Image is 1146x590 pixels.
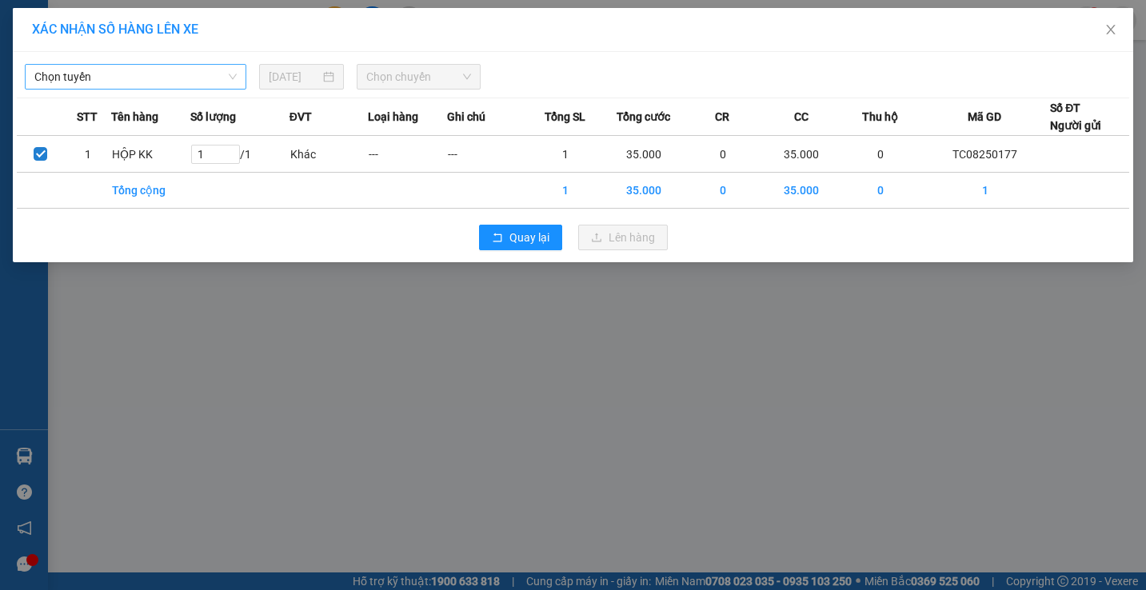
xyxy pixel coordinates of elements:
td: 35.000 [605,136,684,173]
td: Tổng cộng [111,173,190,209]
td: 35.000 [605,173,684,209]
td: TC08250177 [920,136,1051,173]
span: Chọn chuyến [366,65,471,89]
span: Chọn tuyến [34,65,237,89]
td: HỘP KK [111,136,190,173]
span: rollback [492,232,503,245]
td: 0 [683,173,762,209]
td: --- [368,136,447,173]
div: Số ĐT Người gửi [1050,99,1101,134]
button: uploadLên hàng [578,225,668,250]
span: Thu hộ [862,108,898,126]
td: 1 [525,173,605,209]
span: CR [715,108,729,126]
span: STT [77,108,98,126]
td: 1 [525,136,605,173]
span: CC [794,108,809,126]
span: Ghi chú [447,108,485,126]
span: Số lượng [190,108,236,126]
span: Quay lại [509,229,549,246]
td: 0 [841,136,920,173]
td: 0 [841,173,920,209]
td: 1 [920,173,1051,209]
td: --- [447,136,526,173]
td: 0 [683,136,762,173]
span: XÁC NHẬN SỐ HÀNG LÊN XE [32,22,198,37]
span: Tên hàng [111,108,158,126]
td: Khác [289,136,369,173]
span: Mã GD [968,108,1001,126]
td: 35.000 [762,173,841,209]
td: 35.000 [762,136,841,173]
span: Tổng SL [545,108,585,126]
span: ĐVT [289,108,312,126]
button: Close [1088,8,1133,53]
td: 1 [64,136,111,173]
td: / 1 [190,136,289,173]
span: Loại hàng [368,108,418,126]
button: rollbackQuay lại [479,225,562,250]
span: Tổng cước [617,108,670,126]
input: 15/08/2025 [269,68,320,86]
span: close [1104,23,1117,36]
